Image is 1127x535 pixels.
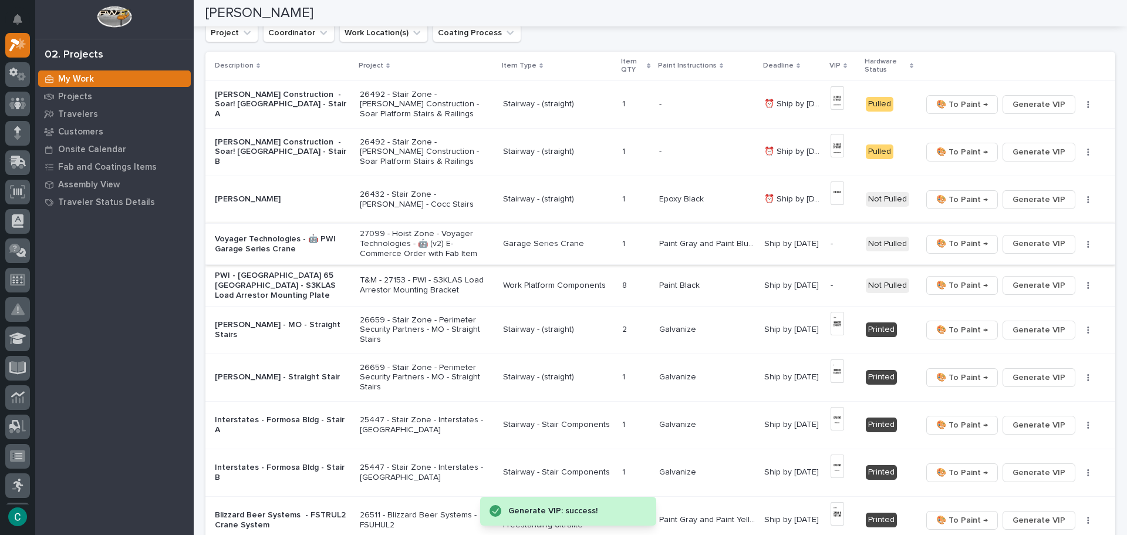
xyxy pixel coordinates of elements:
p: Deadline [763,59,794,72]
div: Pulled [866,144,893,159]
p: - [659,97,664,109]
p: Voyager Technologies - 🤖 PWI Garage Series Crane [215,234,350,254]
span: Generate VIP [1013,371,1065,385]
p: Interstates - Formosa Bldg - Stair B [215,463,350,483]
button: Generate VIP [1003,511,1075,530]
span: 🎨 To Paint → [936,97,988,112]
button: Generate VIP [1003,190,1075,209]
div: Pulled [866,97,893,112]
button: 🎨 To Paint → [926,368,998,387]
p: 27099 - Hoist Zone - Voyager Technologies - 🤖 (v2) E-Commerce Order with Fab Item [360,229,494,258]
p: VIP [829,59,841,72]
p: Ship by [DATE] [764,465,821,477]
tr: Interstates - Formosa Bldg - Stair B25447 - Stair Zone - Interstates - [GEOGRAPHIC_DATA]Stairway ... [205,449,1115,496]
p: Ship by [DATE] [764,278,821,291]
tr: Interstates - Formosa Bldg - Stair A25447 - Stair Zone - Interstates - [GEOGRAPHIC_DATA]Stairway ... [205,401,1115,449]
button: 🎨 To Paint → [926,190,998,209]
div: Printed [866,465,897,480]
p: 26492 - Stair Zone - [PERSON_NAME] Construction - Soar Platform Stairs & Railings [360,137,494,167]
span: Generate VIP [1013,237,1065,251]
p: Stairway - Stair Components [503,467,613,477]
p: 25447 - Stair Zone - Interstates - [GEOGRAPHIC_DATA] [360,463,494,483]
button: 🎨 To Paint → [926,321,998,339]
span: Generate VIP [1013,97,1065,112]
p: Traveler Status Details [58,197,155,208]
p: Galvanize [659,418,699,430]
a: My Work [35,70,194,88]
button: 🎨 To Paint → [926,143,998,161]
p: Stairway - (straight) [503,194,613,204]
span: 🎨 To Paint → [936,513,988,527]
button: Notifications [5,7,30,32]
span: Generate VIP [1013,193,1065,207]
div: 02. Projects [45,49,103,62]
button: Generate VIP [1003,143,1075,161]
div: Generate VIP: success! [508,504,633,519]
p: [PERSON_NAME] - MO - Straight Stairs [215,320,350,340]
p: Stairway - (straight) [503,99,613,109]
p: Paint Gray and Paint Blue* (custom) [659,237,758,249]
tr: [PERSON_NAME] Construction - Soar! [GEOGRAPHIC_DATA] - Stair B26492 - Stair Zone - [PERSON_NAME] ... [205,128,1115,176]
button: 🎨 To Paint → [926,511,998,530]
span: 🎨 To Paint → [936,145,988,159]
p: 1 [622,465,627,477]
div: Not Pulled [866,237,909,251]
p: Project [359,59,383,72]
p: 1 [622,192,627,204]
tr: [PERSON_NAME] Construction - Soar! [GEOGRAPHIC_DATA] - Stair A26492 - Stair Zone - [PERSON_NAME] ... [205,80,1115,128]
tr: Voyager Technologies - 🤖 PWI Garage Series Crane27099 - Hoist Zone - Voyager Technologies - 🤖 (v2... [205,223,1115,265]
p: 26659 - Stair Zone - Perimeter Security Partners - MO - Straight Stairs [360,363,494,392]
a: Projects [35,88,194,105]
p: Item Type [502,59,536,72]
p: My Work [58,74,94,85]
p: Galvanize [659,322,699,335]
div: Printed [866,370,897,385]
button: Generate VIP [1003,463,1075,482]
p: [PERSON_NAME] - Straight Stair [215,372,350,382]
div: Notifications [15,14,30,33]
p: ⏰ Ship by 9/5/25 [764,144,824,157]
button: 🎨 To Paint → [926,463,998,482]
button: Generate VIP [1003,368,1075,387]
p: [PERSON_NAME] Construction - Soar! [GEOGRAPHIC_DATA] - Stair A [215,90,350,119]
p: Interstates - Formosa Bldg - Stair A [215,415,350,435]
p: Ship by [DATE] [764,237,821,249]
p: 26492 - Stair Zone - [PERSON_NAME] Construction - Soar Platform Stairs & Railings [360,90,494,119]
p: 1 [622,370,627,382]
span: Generate VIP [1013,323,1065,337]
span: 🎨 To Paint → [936,418,988,432]
p: - [831,239,856,249]
button: Coating Process [433,23,521,42]
a: Customers [35,123,194,140]
div: Printed [866,418,897,432]
span: 🎨 To Paint → [936,371,988,385]
p: Fab and Coatings Items [58,162,157,173]
button: Project [205,23,258,42]
span: Generate VIP [1013,466,1065,480]
p: Ship by [DATE] [764,322,821,335]
p: Customers [58,127,103,137]
a: Assembly View [35,176,194,193]
p: Description [215,59,254,72]
p: ⏰ Ship by 9/8/25 [764,192,824,204]
a: Onsite Calendar [35,140,194,158]
span: Generate VIP [1013,418,1065,432]
button: Generate VIP [1003,276,1075,295]
div: Printed [866,513,897,527]
tr: [PERSON_NAME] - MO - Straight Stairs26659 - Stair Zone - Perimeter Security Partners - MO - Strai... [205,306,1115,354]
p: Stairway - (straight) [503,372,613,382]
span: 🎨 To Paint → [936,193,988,207]
p: 26511 - Blizzard Beer Systems - FSUHUL2 [360,510,494,530]
button: Generate VIP [1003,321,1075,339]
p: Projects [58,92,92,102]
p: Ship by [DATE] [764,513,821,525]
p: Galvanize [659,370,699,382]
div: Printed [866,322,897,337]
p: Ship by [DATE] [764,370,821,382]
h2: [PERSON_NAME] [205,5,313,22]
p: Paint Gray and Paint Yellow [659,513,758,525]
p: Galvanize [659,465,699,477]
p: Assembly View [58,180,120,190]
p: 26432 - Stair Zone - [PERSON_NAME] - Cocc Stairs [360,190,494,210]
p: Ship by [DATE] [764,418,821,430]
